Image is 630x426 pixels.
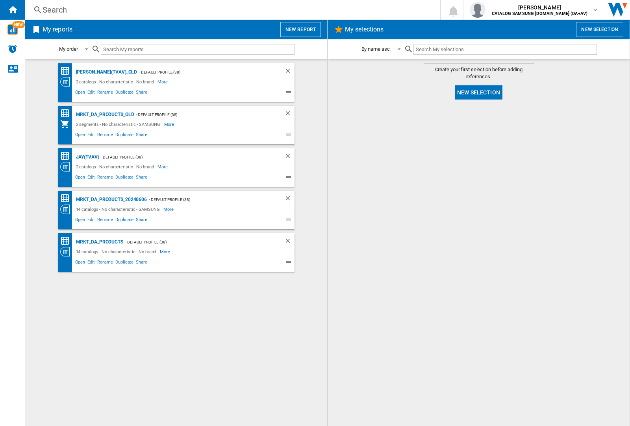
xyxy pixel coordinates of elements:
[114,216,135,225] span: Duplicate
[60,236,74,246] div: Price Matrix
[576,22,623,37] button: New selection
[74,77,158,87] div: 2 catalogs - No characteristic - No brand
[424,66,534,80] span: Create your first selection before adding references.
[135,131,148,140] span: Share
[413,44,597,55] input: Search My selections
[74,205,164,214] div: 14 catalogs - No characteristic - SAMSUNG
[60,151,74,161] div: Price Matrix
[134,110,269,120] div: - Default profile (38)
[60,162,74,172] div: Category View
[157,162,169,172] span: More
[114,258,135,268] span: Duplicate
[135,216,148,225] span: Share
[8,44,17,53] img: alerts-logo.svg
[284,152,295,162] div: Delete
[74,131,87,140] span: Open
[74,120,164,129] div: 2 segments - No characteristic - SAMSUNG
[343,22,385,37] h2: My selections
[74,152,99,162] div: JAY(TVAV)
[284,237,295,247] div: Delete
[114,131,135,140] span: Duplicate
[284,110,295,120] div: Delete
[280,22,321,37] button: New report
[492,4,587,11] span: [PERSON_NAME]
[74,110,134,120] div: MRKT_DA_PRODUCTS_OLD
[135,258,148,268] span: Share
[7,24,18,35] img: wise-card.svg
[60,247,74,256] div: Category View
[99,152,269,162] div: - Default profile (38)
[284,195,295,205] div: Delete
[114,89,135,98] span: Duplicate
[147,195,268,205] div: - Default profile (38)
[164,120,176,129] span: More
[60,66,74,76] div: Price Matrix
[60,109,74,118] div: Price Matrix
[96,131,114,140] span: Rename
[59,46,78,52] div: My order
[157,77,169,87] span: More
[86,89,96,98] span: Edit
[96,173,114,183] span: Rename
[163,205,175,214] span: More
[41,22,74,37] h2: My reports
[86,173,96,183] span: Edit
[361,46,391,52] div: By name asc.
[74,195,147,205] div: MRKT_DA_PRODUCTS_20240606
[60,194,74,203] div: Price Matrix
[12,21,25,28] span: NEW
[101,44,295,55] input: Search My reports
[160,247,171,256] span: More
[74,67,137,77] div: [PERSON_NAME](TVAV)_old
[470,2,485,18] img: profile.jpg
[60,205,74,214] div: Category View
[135,89,148,98] span: Share
[455,85,502,100] button: New selection
[284,67,295,77] div: Delete
[86,131,96,140] span: Edit
[96,258,114,268] span: Rename
[123,237,269,247] div: - Default profile (38)
[96,89,114,98] span: Rename
[60,77,74,87] div: Category View
[114,173,135,183] span: Duplicate
[74,162,158,172] div: 2 catalogs - No characteristic - No brand
[74,247,160,256] div: 14 catalogs - No characteristic - No brand
[43,4,420,15] div: Search
[74,89,87,98] span: Open
[74,216,87,225] span: Open
[86,216,96,225] span: Edit
[96,216,114,225] span: Rename
[86,258,96,268] span: Edit
[60,120,74,129] div: My Assortment
[492,11,587,16] b: CATALOG SAMSUNG [DOMAIN_NAME] (DA+AV)
[74,258,87,268] span: Open
[74,173,87,183] span: Open
[135,173,148,183] span: Share
[137,67,268,77] div: - Default profile (38)
[74,237,123,247] div: MRKT_DA_PRODUCTS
